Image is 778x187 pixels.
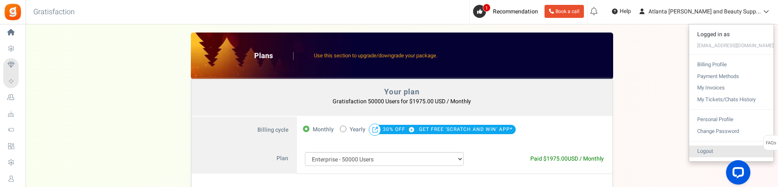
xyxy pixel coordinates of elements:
span: Paid $ USD / Monthly [530,154,604,163]
span: GET FREE 'SCRATCH AND WIN' APP* [419,124,512,135]
img: Gratisfaction [4,3,22,21]
b: Gratisfaction 50000 Users for $1975.00 USD / Monthly [333,97,471,106]
div: Logged in as [689,28,774,41]
span: Recommendation [493,7,538,16]
span: Atlanta [PERSON_NAME] and Beauty Supp... [648,7,761,16]
label: Plan [192,144,297,174]
span: Help [618,7,631,15]
span: Yearly [350,124,365,135]
span: Monthly [313,124,334,135]
a: Change Password [689,126,774,137]
span: 30% OFF [383,124,417,135]
a: Book a call [545,5,584,18]
span: 1 [483,4,491,12]
a: 1 Recommendation [473,5,541,18]
label: Billing cycle [192,117,297,144]
a: My Invoices [689,82,774,94]
span: FAQs [765,135,776,151]
span: 1975.00 [547,154,568,163]
h4: Your plan [200,88,604,96]
div: [EMAIL_ADDRESS][DOMAIN_NAME] [689,41,774,50]
a: Payment Methods [689,71,774,83]
a: My Tickets/Chats History [689,94,774,106]
a: Help [609,5,634,18]
a: Billing Profile [689,59,774,71]
a: Logout [689,146,774,157]
h2: Plans [254,52,294,60]
span: Use this section to upgrade/downgrade your package. [314,52,437,59]
a: 30% OFF GET FREE 'SCRATCH AND WIN' APP* [383,126,512,133]
a: Personal Profile [689,114,774,126]
h3: Gratisfaction [24,4,84,20]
